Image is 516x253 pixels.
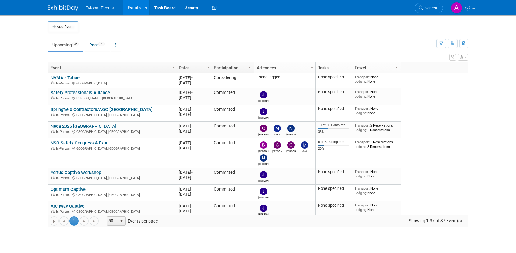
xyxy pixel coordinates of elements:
[355,174,367,178] span: Lodging:
[51,95,173,101] div: [PERSON_NAME], [GEOGRAPHIC_DATA]
[211,105,254,122] td: Committed
[90,216,99,226] a: Go to the last page
[51,123,116,129] a: Neca 2025 [GEOGRAPHIC_DATA]
[62,219,66,224] span: Go to the previous page
[318,147,350,151] div: 20%
[286,132,296,136] div: Nathan Nelson
[51,147,55,150] img: In-Person Event
[355,191,367,195] span: Lodging:
[51,203,84,209] a: Archway Captive
[395,65,400,70] span: Column Settings
[51,176,55,179] img: In-Person Event
[260,188,267,195] img: Jason Cuskelly
[56,193,72,197] span: In-Person
[211,88,254,105] td: Committed
[56,81,72,85] span: In-Person
[355,106,398,115] div: None None
[179,140,208,145] div: [DATE]
[179,192,208,197] div: [DATE]
[51,113,55,116] img: In-Person Event
[318,123,350,127] div: 10 of 30 Complete
[179,187,208,192] div: [DATE]
[99,216,164,226] span: Events per page
[205,62,211,72] a: Column Settings
[346,65,351,70] span: Column Settings
[51,112,173,117] div: [GEOGRAPHIC_DATA], [GEOGRAPHIC_DATA]
[309,65,314,70] span: Column Settings
[191,187,193,191] span: -
[257,62,311,73] a: Attendees
[56,130,72,134] span: In-Person
[69,216,79,226] span: 1
[287,141,295,149] img: Chris Walker
[51,107,153,112] a: Springfield Contractors/AGC [GEOGRAPHIC_DATA]
[191,124,193,128] span: -
[272,132,283,136] div: Mark Nelson
[179,175,208,180] div: [DATE]
[272,149,283,153] div: Corbin Nelson
[82,219,87,224] span: Go to the next page
[355,90,370,94] span: Transport:
[355,144,367,149] span: Lodging:
[56,96,72,100] span: In-Person
[355,123,398,132] div: 2 Reservations 2 Reservations
[170,65,175,70] span: Column Settings
[51,90,110,95] a: Safety Professionals Alliance
[355,94,367,98] span: Lodging:
[286,149,296,153] div: Chris Walker
[258,162,269,166] div: Nathan Nelson
[260,125,267,132] img: Corbin Nelson
[260,141,267,149] img: Brandon Nelson
[191,75,193,80] span: -
[355,140,370,144] span: Transport:
[48,21,78,32] button: Add Event
[258,212,269,216] div: Jason Cuskelly
[260,91,267,98] img: Jason Cuskelly
[318,169,350,174] div: None specified
[355,186,370,191] span: Transport:
[451,2,462,14] img: Angie Nichols
[248,65,253,70] span: Column Settings
[423,6,437,10] span: Search
[179,145,208,151] div: [DATE]
[318,75,350,80] div: None specified
[309,62,316,72] a: Column Settings
[318,140,350,144] div: 6 of 30 Complete
[355,140,398,149] div: 3 Reservations 3 Reservations
[355,79,367,84] span: Lodging:
[394,62,401,72] a: Column Settings
[179,95,208,100] div: [DATE]
[211,122,254,138] td: Committed
[51,193,55,196] img: In-Person Event
[51,81,55,84] img: In-Person Event
[179,62,207,73] a: Dates
[51,175,173,180] div: [GEOGRAPHIC_DATA], [GEOGRAPHIC_DATA]
[257,75,313,80] div: None tagged
[51,170,101,175] a: Fortus Captive Workshop
[179,112,208,117] div: [DATE]
[318,90,350,94] div: None specified
[211,138,254,168] td: Committed
[191,170,193,175] span: -
[72,42,79,46] span: 37
[258,115,269,119] div: Jason Cuskelly
[355,90,398,98] div: None None
[355,169,398,178] div: None None
[258,178,269,182] div: Jason Cuskelly
[51,209,173,214] div: [GEOGRAPHIC_DATA], [GEOGRAPHIC_DATA]
[355,106,370,111] span: Transport:
[56,176,72,180] span: In-Person
[211,73,254,88] td: Considering
[51,130,55,133] img: In-Person Event
[355,186,398,195] div: None None
[179,75,208,80] div: [DATE]
[51,129,173,134] div: [GEOGRAPHIC_DATA], [GEOGRAPHIC_DATA]
[56,210,72,214] span: In-Person
[260,154,267,162] img: Nathan Nelson
[214,62,250,73] a: Participation
[247,62,254,72] a: Column Settings
[355,111,367,115] span: Lodging:
[355,123,370,127] span: Transport:
[51,187,86,192] a: Optimum Captive
[355,75,398,84] div: None None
